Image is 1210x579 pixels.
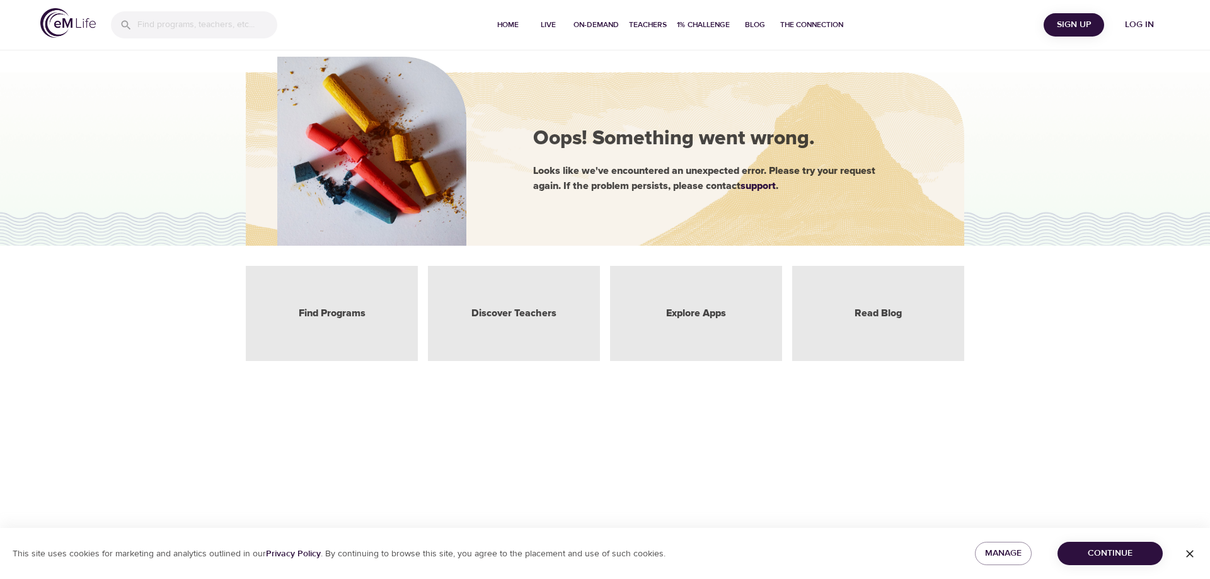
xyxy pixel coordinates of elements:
a: Find Programs [299,306,366,321]
button: Manage [975,542,1032,565]
span: On-Demand [573,18,619,32]
span: 1% Challenge [677,18,730,32]
div: Looks like we've encountered an unexpected error. Please try your request again. If the problem p... [533,163,924,193]
a: Explore Apps [666,306,726,321]
a: Read Blog [855,306,902,321]
span: Sign Up [1049,17,1099,33]
span: Log in [1114,17,1165,33]
button: Sign Up [1044,13,1104,37]
button: Continue [1057,542,1163,565]
span: Manage [985,546,1022,561]
span: Home [493,18,523,32]
img: hero [277,57,466,246]
button: Log in [1109,13,1170,37]
span: Continue [1068,546,1153,561]
a: Discover Teachers [471,306,556,321]
a: Privacy Policy [266,548,321,559]
img: logo [40,8,96,38]
input: Find programs, teachers, etc... [137,11,277,38]
span: Teachers [629,18,667,32]
div: Oops! Something went wrong. [533,125,924,154]
span: The Connection [780,18,843,32]
a: support [740,181,776,191]
span: Blog [740,18,770,32]
span: Live [533,18,563,32]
